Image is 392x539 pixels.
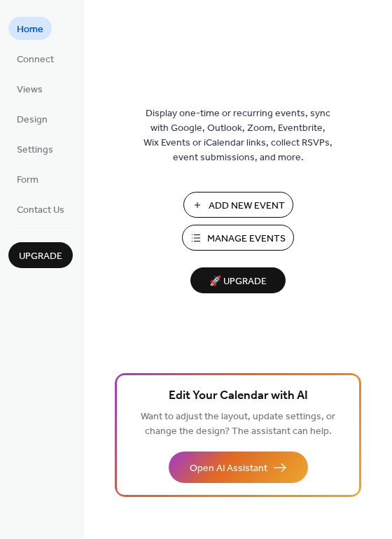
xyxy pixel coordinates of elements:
[8,242,73,268] button: Upgrade
[199,272,277,291] span: 🚀 Upgrade
[209,199,285,213] span: Add New Event
[183,192,293,218] button: Add New Event
[190,461,267,476] span: Open AI Assistant
[143,106,332,165] span: Display one-time or recurring events, sync with Google, Outlook, Zoom, Eventbrite, Wix Events or ...
[17,203,64,218] span: Contact Us
[17,143,53,157] span: Settings
[141,407,335,441] span: Want to adjust the layout, update settings, or change the design? The assistant can help.
[169,386,308,406] span: Edit Your Calendar with AI
[8,47,62,70] a: Connect
[8,107,56,130] a: Design
[17,113,48,127] span: Design
[182,225,294,251] button: Manage Events
[17,52,54,67] span: Connect
[8,197,73,220] a: Contact Us
[207,232,286,246] span: Manage Events
[19,249,62,264] span: Upgrade
[8,167,47,190] a: Form
[8,77,51,100] a: Views
[17,22,43,37] span: Home
[8,137,62,160] a: Settings
[17,83,43,97] span: Views
[8,17,52,40] a: Home
[17,173,38,188] span: Form
[190,267,286,293] button: 🚀 Upgrade
[169,451,308,483] button: Open AI Assistant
